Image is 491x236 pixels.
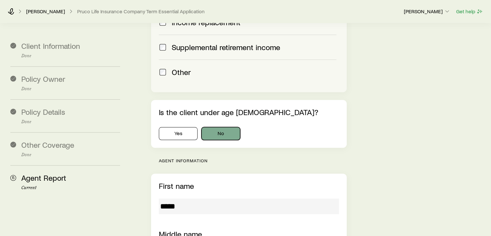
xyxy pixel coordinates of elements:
input: Other [159,69,166,75]
button: Get help [456,8,483,15]
span: Other Coverage [21,140,74,149]
span: Agent Report [21,173,66,182]
p: Done [21,152,120,157]
p: Done [21,53,120,59]
button: Yes [159,127,198,140]
button: No [201,127,240,140]
button: Pruco Life Insurance Company Term Essential Application [77,8,205,15]
span: Policy Details [21,107,65,116]
span: Client Information [21,41,80,50]
p: Done [21,86,120,91]
a: [PERSON_NAME] [26,8,65,15]
button: [PERSON_NAME] [404,8,451,16]
span: Other [172,68,191,77]
p: Current [21,185,120,190]
span: Policy Owner [21,74,65,83]
p: [PERSON_NAME] [404,8,450,15]
p: Agent information [159,158,346,163]
span: Supplemental retirement income [172,43,280,52]
span: 5 [10,175,16,181]
label: First name [159,181,194,190]
input: Supplemental retirement income [159,44,166,50]
p: Done [21,119,120,124]
p: Is the client under age [DEMOGRAPHIC_DATA]? [159,108,339,117]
